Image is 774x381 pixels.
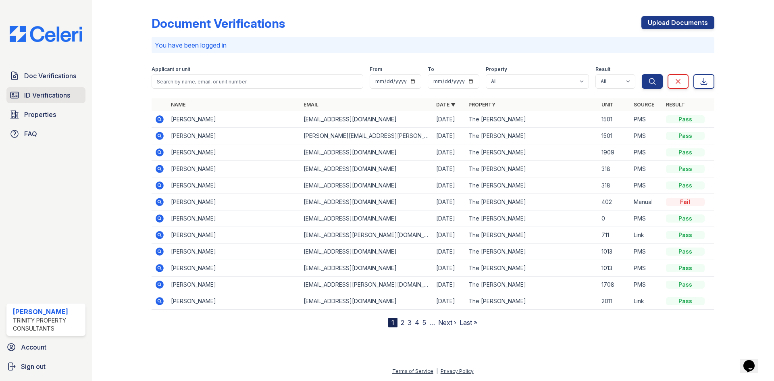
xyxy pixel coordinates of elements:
td: PMS [630,144,663,161]
a: Terms of Service [392,368,433,374]
a: 4 [415,319,419,327]
td: 1013 [598,244,630,260]
td: [DATE] [433,293,465,310]
a: Doc Verifications [6,68,85,84]
a: ID Verifications [6,87,85,103]
a: 3 [408,319,412,327]
td: [PERSON_NAME][EMAIL_ADDRESS][PERSON_NAME][DOMAIN_NAME] [300,128,433,144]
input: Search by name, email, or unit number [152,74,363,89]
td: [EMAIL_ADDRESS][PERSON_NAME][DOMAIN_NAME] [300,277,433,293]
td: The [PERSON_NAME] [465,161,598,177]
span: Sign out [21,362,46,371]
div: | [436,368,438,374]
a: 2 [401,319,404,327]
div: Pass [666,132,705,140]
td: 1013 [598,260,630,277]
td: [PERSON_NAME] [168,210,300,227]
td: The [PERSON_NAME] [465,227,598,244]
td: [DATE] [433,277,465,293]
td: [EMAIL_ADDRESS][DOMAIN_NAME] [300,194,433,210]
a: Result [666,102,685,108]
td: [EMAIL_ADDRESS][DOMAIN_NAME] [300,144,433,161]
a: Email [304,102,318,108]
a: Properties [6,106,85,123]
a: Upload Documents [641,16,714,29]
td: Link [630,293,663,310]
td: The [PERSON_NAME] [465,244,598,260]
a: Last » [460,319,477,327]
td: [PERSON_NAME] [168,277,300,293]
td: [DATE] [433,210,465,227]
div: Pass [666,115,705,123]
td: The [PERSON_NAME] [465,194,598,210]
td: [PERSON_NAME] [168,161,300,177]
td: [EMAIL_ADDRESS][DOMAIN_NAME] [300,177,433,194]
td: 318 [598,161,630,177]
td: The [PERSON_NAME] [465,128,598,144]
div: Pass [666,281,705,289]
td: [PERSON_NAME] [168,293,300,310]
td: Manual [630,194,663,210]
button: Sign out [3,358,89,375]
label: Result [595,66,610,73]
td: [PERSON_NAME] [168,177,300,194]
a: Unit [601,102,614,108]
div: Pass [666,214,705,223]
td: The [PERSON_NAME] [465,177,598,194]
td: [DATE] [433,244,465,260]
a: Date ▼ [436,102,456,108]
td: [PERSON_NAME] [168,194,300,210]
td: [DATE] [433,144,465,161]
td: [DATE] [433,161,465,177]
td: [EMAIL_ADDRESS][DOMAIN_NAME] [300,210,433,227]
td: [PERSON_NAME] [168,144,300,161]
p: You have been logged in [155,40,711,50]
td: [DATE] [433,177,465,194]
td: PMS [630,177,663,194]
a: Name [171,102,185,108]
td: 402 [598,194,630,210]
span: Doc Verifications [24,71,76,81]
td: [PERSON_NAME] [168,111,300,128]
td: The [PERSON_NAME] [465,210,598,227]
td: PMS [630,161,663,177]
a: FAQ [6,126,85,142]
td: The [PERSON_NAME] [465,293,598,310]
div: Pass [666,264,705,272]
td: [PERSON_NAME] [168,128,300,144]
label: To [428,66,434,73]
td: PMS [630,277,663,293]
div: Pass [666,165,705,173]
td: [EMAIL_ADDRESS][DOMAIN_NAME] [300,161,433,177]
td: 711 [598,227,630,244]
a: Privacy Policy [441,368,474,374]
div: Pass [666,248,705,256]
td: 318 [598,177,630,194]
td: [EMAIL_ADDRESS][DOMAIN_NAME] [300,260,433,277]
a: Account [3,339,89,355]
td: [EMAIL_ADDRESS][DOMAIN_NAME] [300,244,433,260]
span: Properties [24,110,56,119]
td: [PERSON_NAME] [168,260,300,277]
td: [DATE] [433,128,465,144]
div: Pass [666,231,705,239]
td: [EMAIL_ADDRESS][PERSON_NAME][DOMAIN_NAME] [300,227,433,244]
td: [DATE] [433,111,465,128]
td: [PERSON_NAME] [168,227,300,244]
iframe: chat widget [740,349,766,373]
a: Next › [438,319,456,327]
td: [DATE] [433,260,465,277]
td: Link [630,227,663,244]
label: Property [486,66,507,73]
td: PMS [630,128,663,144]
td: 1501 [598,128,630,144]
td: The [PERSON_NAME] [465,144,598,161]
td: PMS [630,111,663,128]
div: Pass [666,181,705,189]
td: The [PERSON_NAME] [465,277,598,293]
span: … [429,318,435,327]
label: From [370,66,382,73]
div: Trinity Property Consultants [13,316,82,333]
div: [PERSON_NAME] [13,307,82,316]
div: Fail [666,198,705,206]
